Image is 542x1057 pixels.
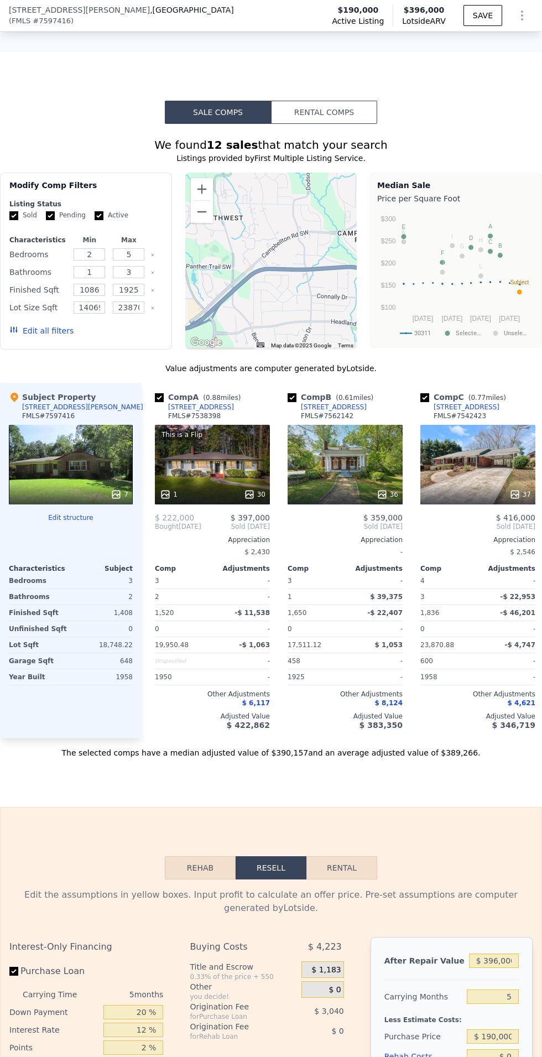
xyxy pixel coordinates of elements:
text: [DATE] [470,315,491,322]
div: 1958 [420,669,476,685]
span: Sold [DATE] [201,522,270,531]
button: Clear [150,288,155,293]
div: [DATE] [155,522,201,531]
span: $ 2,430 [244,548,270,556]
span: FMLS [12,15,30,27]
text: G [460,243,465,249]
text: L [480,263,483,269]
button: Clear [150,253,155,257]
span: -$ 22,953 [500,593,535,601]
span: ( miles) [199,394,245,402]
div: Other Adjustments [420,690,535,699]
div: - [215,573,270,589]
div: 1,408 [73,605,133,621]
div: Bathrooms [9,264,67,280]
input: Active [95,211,103,220]
div: - [288,544,403,560]
button: Clear [150,306,155,310]
button: Zoom in [191,178,213,200]
span: -$ 46,201 [500,609,535,617]
button: Keyboard shortcuts [257,342,264,347]
img: Google [188,335,225,350]
div: Bathrooms [9,589,69,605]
text: C [488,239,492,245]
div: Bedrooms [9,573,69,589]
text: $300 [381,215,396,223]
strong: 12 sales [207,138,258,152]
a: [STREET_ADDRESS] [288,403,367,412]
a: Open this area in Google Maps (opens a new window) [188,335,225,350]
span: 0.61 [338,394,353,402]
span: 23,870.88 [420,641,454,649]
button: SAVE [463,5,502,26]
div: [STREET_ADDRESS] [168,403,234,412]
span: $190,000 [338,4,379,15]
span: 4 [420,577,425,585]
div: - [480,573,535,589]
div: Comp C [420,392,510,403]
div: Interest-Only Financing [9,937,163,957]
div: FMLS # 7597416 [22,412,75,420]
div: 0.33% of the price + 550 [190,972,296,981]
div: Finished Sqft [9,282,67,298]
span: 3 [155,577,159,585]
div: [STREET_ADDRESS][PERSON_NAME] [22,403,143,412]
span: 0.88 [206,394,221,402]
div: - [215,621,270,637]
span: 0 [288,625,292,633]
div: - [480,669,535,685]
div: 0 [73,621,133,637]
button: Rehab [165,856,236,879]
div: 1958 [73,669,133,685]
text: Selecte… [456,330,481,337]
div: Edit the assumptions in yellow boxes. Input profit to calculate an offer price. Pre-set assumptio... [9,888,533,915]
div: Unspecified [155,653,210,669]
div: A chart. [377,206,535,345]
span: Active Listing [332,15,384,27]
div: - [480,653,535,669]
div: Subject Property [9,392,96,403]
label: Active [95,211,128,220]
div: Unfinished Sqft [9,621,69,637]
div: for Purchase Loan [190,1012,279,1021]
span: $396,000 [404,6,445,14]
div: 1950 [155,669,210,685]
span: ( miles) [331,394,378,402]
div: Subject [71,564,133,573]
div: Other Adjustments [288,690,403,699]
span: 1,520 [155,609,174,617]
div: - [215,589,270,605]
div: Origination Fee [190,1021,279,1032]
label: Purchase Loan [9,961,99,981]
button: Sale Comps [165,101,271,124]
div: FMLS # 7562142 [301,412,353,420]
div: Adjusted Value [155,712,270,721]
div: Max [111,236,146,244]
span: $ 2,546 [510,548,535,556]
div: Characteristics [9,236,67,244]
text: [DATE] [413,315,434,322]
div: Comp [420,564,478,573]
input: Sold [9,211,18,220]
span: 458 [288,657,300,665]
div: Comp B [288,392,378,403]
div: Garage Sqft [9,653,69,669]
div: FMLS # 7538398 [168,412,221,420]
span: 1,650 [288,609,306,617]
div: Points [9,1039,99,1056]
span: $ 0 [329,985,341,995]
div: Comp A [155,392,245,403]
div: Less Estimate Costs: [384,1007,519,1027]
div: Adjusted Value [288,712,403,721]
div: Carrying Time [23,986,77,1003]
text: $100 [381,304,396,311]
div: 1 [160,489,178,500]
span: $ 1,053 [375,641,403,649]
div: This is a Flip [159,429,205,440]
div: Comp [155,564,212,573]
span: [STREET_ADDRESS][PERSON_NAME] [9,4,150,15]
div: 7 [111,489,128,500]
a: Terms [338,342,353,348]
div: Adjustments [212,564,270,573]
span: -$ 1,063 [239,641,270,649]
